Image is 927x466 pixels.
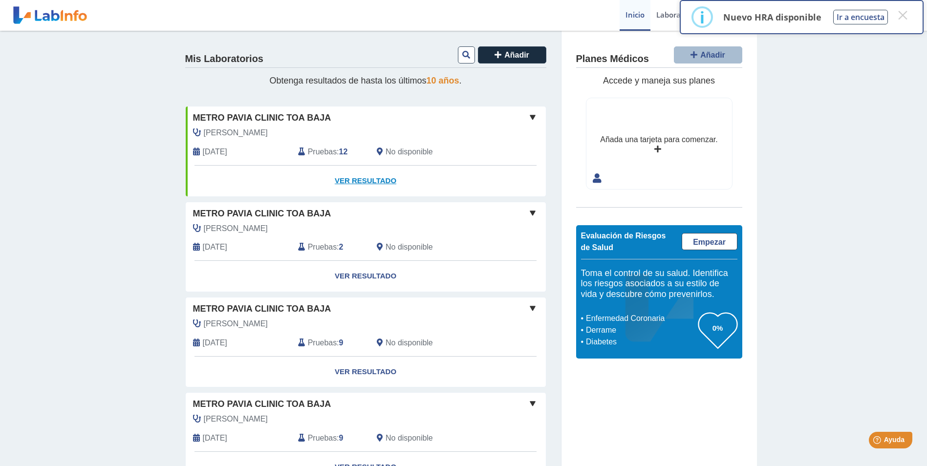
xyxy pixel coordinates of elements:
span: Pruebas [308,241,337,253]
button: Ir a encuesta [833,10,888,24]
span: 2025-08-21 [203,146,227,158]
b: 2 [339,243,344,251]
span: Pruebas [308,432,337,444]
div: : [291,241,369,253]
span: Metro Pavia Clinic Toa Baja [193,111,331,125]
span: Alvarez, Carlos [204,413,268,425]
span: No disponible [386,146,433,158]
h5: Toma el control de su salud. Identifica los riesgos asociados a su estilo de vida y descubre cómo... [581,268,737,300]
span: 10 años [427,76,459,85]
span: Evaluación de Riesgos de Salud [581,232,666,252]
button: Close this dialog [894,6,911,24]
div: : [291,337,369,349]
div: : [291,146,369,158]
span: Alvarez, Carlos [204,223,268,234]
iframe: Help widget launcher [840,428,916,455]
span: No disponible [386,432,433,444]
span: No disponible [386,241,433,253]
button: Añadir [478,46,546,64]
span: 2024-12-05 [203,337,227,349]
li: Derrame [583,324,698,336]
div: Añada una tarjeta para comenzar. [600,134,717,146]
div: i [700,8,705,26]
a: Ver Resultado [186,166,546,196]
button: Añadir [674,46,742,64]
span: 2025-02-18 [203,241,227,253]
li: Enfermedad Coronaria [583,313,698,324]
span: Soto Bermudez, Rafael [204,127,268,139]
span: Metro Pavia Clinic Toa Baja [193,398,331,411]
span: Accede y maneja sus planes [603,76,715,85]
b: 9 [339,339,344,347]
li: Diabetes [583,336,698,348]
h4: Planes Médicos [576,53,649,65]
span: No disponible [386,337,433,349]
a: Ver Resultado [186,261,546,292]
b: 12 [339,148,348,156]
div: : [291,432,369,444]
b: 9 [339,434,344,442]
span: 2023-12-01 [203,432,227,444]
span: Empezar [693,238,726,246]
span: Obtenga resultados de hasta los últimos . [269,76,461,85]
span: Añadir [700,51,725,59]
h4: Mis Laboratorios [185,53,263,65]
span: Metro Pavia Clinic Toa Baja [193,207,331,220]
p: Nuevo HRA disponible [723,11,821,23]
h3: 0% [698,322,737,334]
span: Metro Pavia Clinic Toa Baja [193,302,331,316]
a: Empezar [682,233,737,250]
a: Ver Resultado [186,357,546,387]
span: Añadir [504,51,529,59]
span: Pruebas [308,146,337,158]
span: Alvarez, Carlos [204,318,268,330]
span: Pruebas [308,337,337,349]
